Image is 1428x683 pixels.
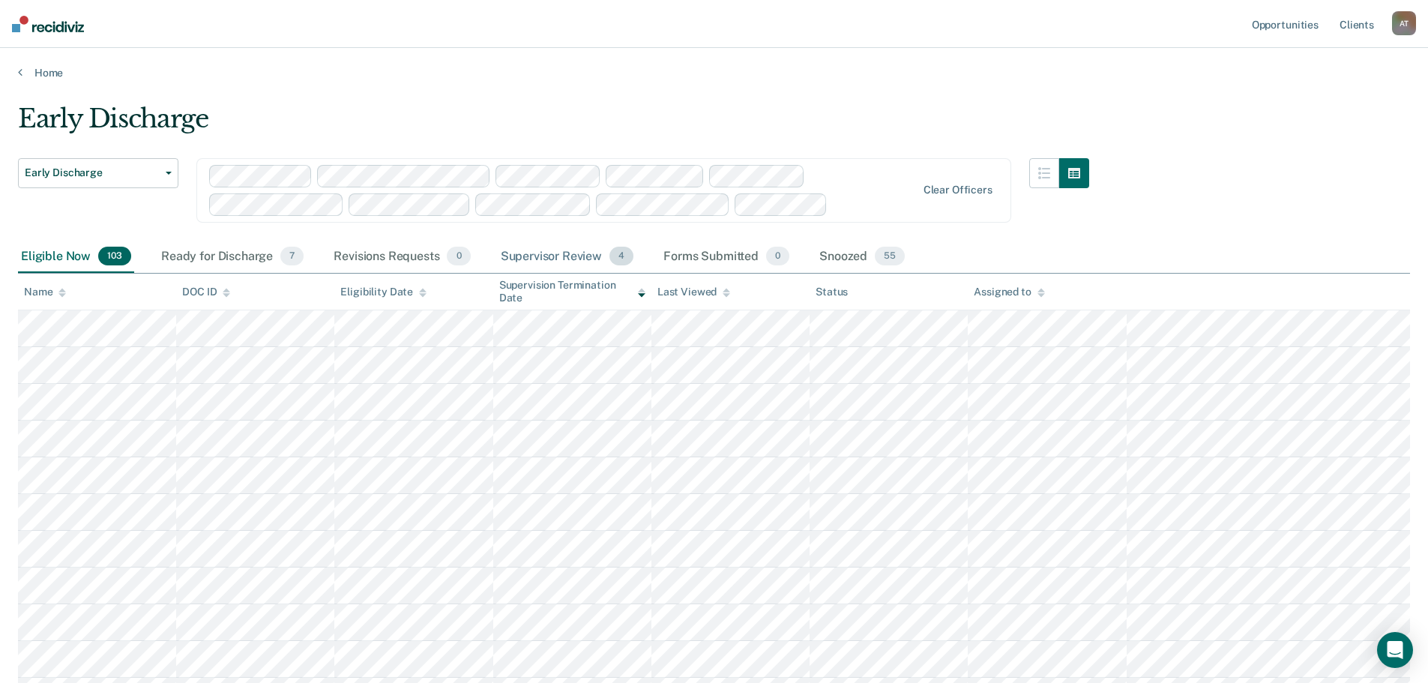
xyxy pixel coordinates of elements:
div: Ready for Discharge7 [158,241,307,274]
div: Name [24,286,66,298]
a: Home [18,66,1410,79]
div: Supervisor Review4 [498,241,637,274]
button: AT [1392,11,1416,35]
div: Assigned to [974,286,1044,298]
div: Status [816,286,848,298]
img: Recidiviz [12,16,84,32]
span: 55 [875,247,905,266]
div: Supervision Termination Date [499,279,645,304]
span: 7 [280,247,304,266]
div: A T [1392,11,1416,35]
span: 0 [766,247,789,266]
div: Early Discharge [18,103,1089,146]
div: DOC ID [182,286,230,298]
div: Eligibility Date [340,286,427,298]
span: Early Discharge [25,166,160,179]
div: Last Viewed [657,286,730,298]
div: Snoozed55 [816,241,908,274]
span: 0 [447,247,470,266]
button: Early Discharge [18,158,178,188]
span: 103 [98,247,131,266]
div: Eligible Now103 [18,241,134,274]
div: Forms Submitted0 [660,241,792,274]
div: Open Intercom Messenger [1377,632,1413,668]
div: Clear officers [924,184,992,196]
span: 4 [609,247,633,266]
div: Revisions Requests0 [331,241,473,274]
